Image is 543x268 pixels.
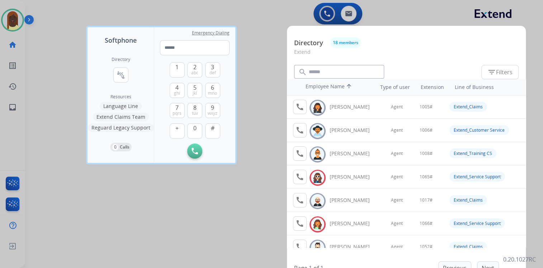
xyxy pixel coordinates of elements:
button: 4ghi [170,83,185,98]
span: abc [191,70,198,76]
div: [PERSON_NAME] [330,220,378,227]
span: Filters [487,68,513,76]
p: Calls [120,144,129,150]
th: Line of Business [451,80,522,94]
div: [PERSON_NAME] [330,150,378,157]
img: avatar [312,219,323,230]
div: Extend_Training CS [449,149,496,158]
div: Extend_Claims [449,102,487,112]
button: Extend Claims Team [93,113,149,121]
span: 9 [211,103,214,112]
button: 18 members [330,37,361,48]
div: [PERSON_NAME] [330,173,378,180]
mat-icon: arrow_upward [345,83,353,91]
button: 2abc [187,62,202,77]
button: Language Line [100,102,142,111]
span: 1017# [420,197,433,203]
mat-icon: call [296,219,304,228]
mat-icon: call [296,196,304,204]
span: 1066# [420,221,433,226]
button: 9wxyz [205,103,220,118]
span: Emergency Dialing [192,30,230,36]
span: Agent [391,104,403,110]
span: def [209,70,216,76]
button: 1 [170,62,185,77]
div: Extend_Service Support [449,218,505,228]
span: pqrs [173,111,181,116]
div: [PERSON_NAME] [330,243,378,250]
img: avatar [312,196,323,207]
button: 6mno [205,83,220,98]
span: tuv [192,111,198,116]
mat-icon: filter_list [487,68,496,76]
img: avatar [312,172,323,183]
div: [PERSON_NAME] [330,127,378,134]
span: 2 [193,63,197,71]
mat-icon: call [296,103,304,111]
h2: Directory [112,57,130,62]
button: Filters [481,65,519,79]
span: Agent [391,127,403,133]
span: wxyz [208,111,217,116]
button: 8tuv [187,103,202,118]
th: Type of user [370,80,414,94]
span: Agent [391,221,403,226]
span: jkl [193,90,197,96]
button: + [170,123,185,138]
img: avatar [312,126,323,137]
span: 5 [193,83,197,92]
span: 1052# [420,244,433,250]
span: 1 [175,63,179,71]
button: # [205,123,220,138]
span: 1008# [420,151,433,156]
div: Extend_Service Support [449,172,505,182]
div: Extend_Claims [449,242,487,251]
button: 7pqrs [170,103,185,118]
button: 3def [205,62,220,77]
mat-icon: search [298,68,307,76]
mat-icon: call [296,173,304,181]
span: Softphone [105,35,137,45]
div: Extend_Claims [449,195,487,205]
span: Agent [391,151,403,156]
span: 1005# [420,104,433,110]
img: avatar [312,242,323,253]
div: [PERSON_NAME] [330,103,378,111]
span: Agent [391,197,403,203]
span: 3 [211,63,214,71]
span: Agent [391,174,403,180]
span: mno [208,90,217,96]
span: 8 [193,103,197,112]
mat-icon: call [296,149,304,158]
span: Agent [391,244,403,250]
span: + [175,124,179,132]
mat-icon: call [296,243,304,251]
button: Reguard Legacy Support [88,123,154,132]
div: Extend_Customer Service [449,125,509,135]
p: Extend [294,48,519,61]
span: 1006# [420,127,433,133]
button: 0 [187,123,202,138]
span: # [211,124,214,132]
span: 1065# [420,174,433,180]
span: ghi [174,90,180,96]
th: Extension [417,80,447,94]
th: Employee Name [302,79,367,95]
span: 7 [175,103,179,112]
mat-icon: call [296,126,304,135]
span: Resources [110,94,131,100]
span: 0 [193,124,197,132]
span: 4 [175,83,179,92]
div: [PERSON_NAME] [330,197,378,204]
p: 0.20.1027RC [503,255,536,264]
img: avatar [312,102,323,113]
button: 0Calls [110,143,132,151]
p: Directory [294,38,323,48]
img: avatar [312,149,323,160]
img: call-button [192,148,198,154]
mat-icon: connect_without_contact [117,71,125,79]
p: 0 [112,144,118,150]
button: 5jkl [187,83,202,98]
span: 6 [211,83,214,92]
